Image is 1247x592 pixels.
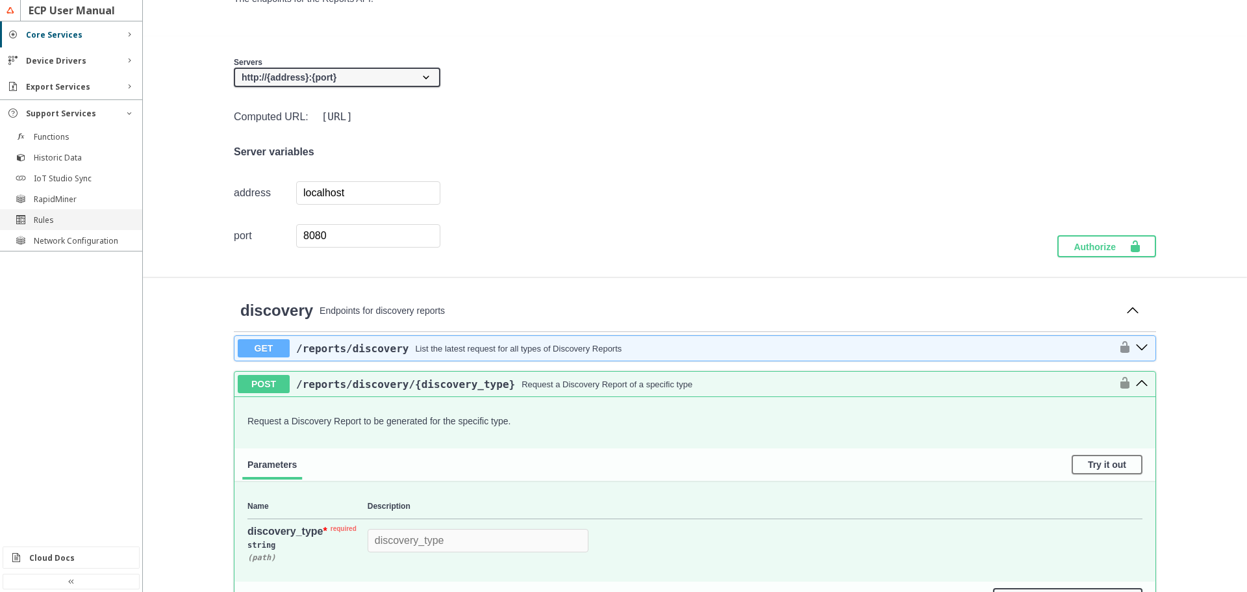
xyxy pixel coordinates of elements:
[1112,341,1131,356] button: authorization button unlocked
[368,494,1142,519] th: Description
[320,305,1116,316] p: Endpoints for discovery reports
[247,526,360,537] div: discovery_type
[1112,376,1131,392] button: authorization button unlocked
[296,342,409,355] span: /reports /discovery
[247,416,1142,426] p: Request a Discovery Report to be generated for the specific type.
[522,380,692,389] div: Request a Discovery Report of a specific type
[234,58,262,67] span: Servers
[238,375,290,393] span: POST
[1074,240,1129,253] span: Authorize
[319,108,355,125] code: [URL]
[234,146,440,158] h4: Server variables
[234,224,296,248] td: port
[240,302,313,320] a: discovery
[234,108,440,125] div: Computed URL:
[247,494,368,519] th: Name
[247,459,297,470] span: Parameters
[247,537,368,553] div: string
[1122,302,1143,321] button: Collapse operation
[1131,340,1152,357] button: get ​/reports​/discovery
[247,553,368,562] div: ( path )
[234,181,296,205] td: address
[368,529,588,552] input: discovery_type
[1131,376,1152,393] button: post ​/reports​/discovery​/{discovery_type}
[296,378,515,391] a: /reports/discovery/{discovery_type}
[1057,235,1156,257] button: Authorize
[238,339,1112,357] button: GET/reports/discoveryList the latest request for all types of Discovery Reports
[415,344,622,354] div: List the latest request for all types of Discovery Reports
[296,342,409,355] a: /reports/discovery
[238,339,290,357] span: GET
[240,302,313,319] span: discovery
[1072,455,1142,474] button: Try it out
[238,375,1112,393] button: POST/reports/discovery/{discovery_type}Request a Discovery Report of a specific type
[296,378,515,391] span: /reports /discovery /{discovery_type}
